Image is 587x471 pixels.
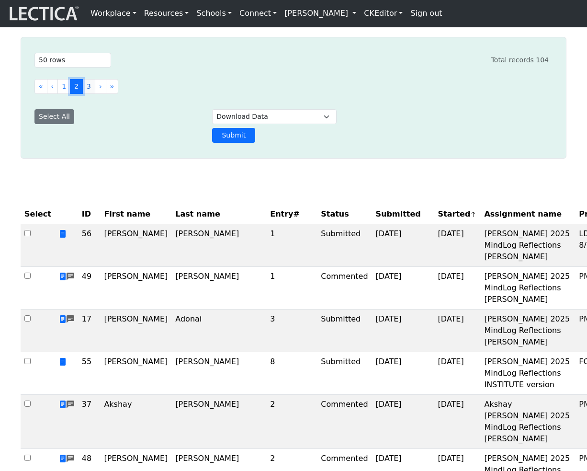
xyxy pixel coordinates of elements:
[140,4,193,23] a: Resources
[480,267,575,310] td: [PERSON_NAME] 2025 MindLog Reflections [PERSON_NAME]
[34,109,74,124] button: Select All
[70,79,83,94] button: Go to page 2
[317,395,372,449] td: Commented
[95,79,106,94] button: Go to next page
[67,453,74,465] span: comments
[59,230,67,239] span: view
[171,395,266,449] td: [PERSON_NAME]
[266,224,317,267] td: 1
[59,454,67,463] span: view
[59,400,67,409] span: view
[78,395,101,449] td: 37
[480,310,575,352] td: [PERSON_NAME] 2025 MindLog Reflections [PERSON_NAME]
[434,267,481,310] td: [DATE]
[266,352,317,395] td: 8
[171,352,266,395] td: [PERSON_NAME]
[317,267,372,310] td: Commented
[82,208,91,220] span: ID
[372,310,434,352] td: [DATE]
[171,224,266,267] td: [PERSON_NAME]
[434,205,481,224] th: Started
[21,205,55,224] th: Select
[212,128,255,143] button: Submit
[376,208,421,220] span: Submitted
[34,79,47,94] button: Go to first page
[100,310,171,352] td: [PERSON_NAME]
[266,395,317,449] td: 2
[78,267,101,310] td: 49
[171,310,266,352] td: Adonai
[171,267,266,310] td: [PERSON_NAME]
[82,79,95,94] button: Go to page 3
[7,4,79,23] img: lecticalive
[59,272,67,281] span: view
[372,224,434,267] td: [DATE]
[406,4,446,23] a: Sign out
[484,208,562,220] span: Assignment name
[317,352,372,395] td: Submitted
[317,224,372,267] td: Submitted
[67,399,74,411] span: comments
[59,315,67,324] span: view
[47,79,58,94] button: Go to previous page
[281,4,360,23] a: [PERSON_NAME]
[372,267,434,310] td: [DATE]
[270,208,313,220] span: Entry#
[372,352,434,395] td: [DATE]
[67,271,74,283] span: comments
[171,205,266,224] th: Last name
[480,352,575,395] td: [PERSON_NAME] 2025 MindLog Reflections INSTITUTE version
[57,79,70,94] button: Go to page 1
[360,4,406,23] a: CKEditor
[434,395,481,449] td: [DATE]
[59,357,67,367] span: view
[67,314,74,325] span: comments
[266,267,317,310] td: 1
[100,352,171,395] td: [PERSON_NAME]
[100,224,171,267] td: [PERSON_NAME]
[192,4,236,23] a: Schools
[34,79,549,94] ul: Pagination
[100,395,171,449] td: Akshay
[372,395,434,449] td: [DATE]
[78,224,101,267] td: 56
[100,267,171,310] td: [PERSON_NAME]
[236,4,281,23] a: Connect
[106,79,119,94] button: Go to last page
[87,4,140,23] a: Workplace
[78,352,101,395] td: 55
[434,224,481,267] td: [DATE]
[78,310,101,352] td: 17
[434,352,481,395] td: [DATE]
[321,208,349,220] span: Status
[480,395,575,449] td: Akshay [PERSON_NAME] 2025 MindLog Reflections [PERSON_NAME]
[104,208,150,220] span: First name
[266,310,317,352] td: 3
[480,224,575,267] td: [PERSON_NAME] 2025 MindLog Reflections [PERSON_NAME]
[491,55,549,65] div: Total records 104
[434,310,481,352] td: [DATE]
[317,310,372,352] td: Submitted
